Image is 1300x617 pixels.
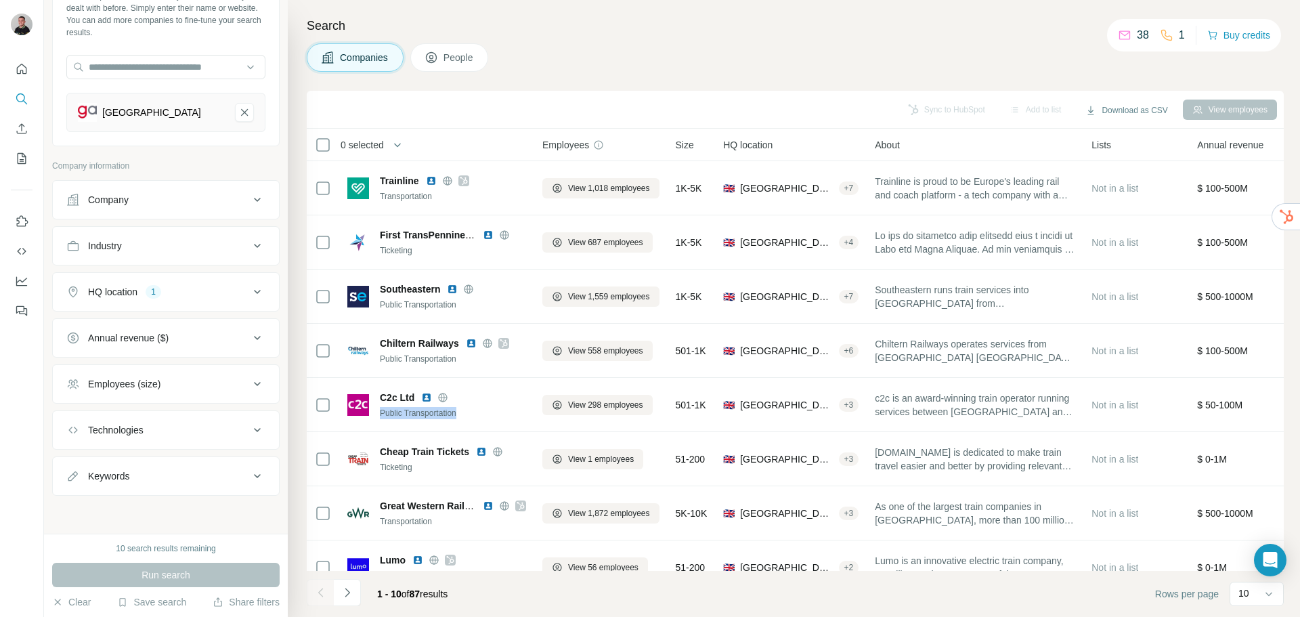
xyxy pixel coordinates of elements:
[1091,138,1111,152] span: Lists
[52,595,91,609] button: Clear
[466,338,477,349] img: LinkedIn logo
[11,57,32,81] button: Quick start
[875,138,900,152] span: About
[740,236,833,249] span: [GEOGRAPHIC_DATA], [GEOGRAPHIC_DATA], [GEOGRAPHIC_DATA]
[307,16,1284,35] h4: Search
[1091,183,1138,194] span: Not in a list
[53,276,279,308] button: HQ location1
[347,232,369,253] img: Logo of First TransPennine Express
[11,239,32,263] button: Use Surfe API
[568,291,650,303] span: View 1,559 employees
[568,399,643,411] span: View 298 employees
[341,138,384,152] span: 0 selected
[380,407,526,419] div: Public Transportation
[116,542,215,555] div: 10 search results remaining
[347,557,369,578] img: Logo of Lumo
[676,452,706,466] span: 51-200
[380,515,526,528] div: Transportation
[676,182,702,195] span: 1K-5K
[347,394,369,416] img: Logo of C2c Ltd
[88,331,169,345] div: Annual revenue ($)
[1091,508,1138,519] span: Not in a list
[676,236,702,249] span: 1K-5K
[723,344,735,358] span: 🇬🇧
[334,579,361,606] button: Navigate to next page
[1197,454,1227,465] span: $ 0-1M
[839,399,859,411] div: + 3
[839,561,859,574] div: + 2
[380,244,526,257] div: Ticketing
[235,103,254,122] button: Greater Anglia-remove-button
[380,299,526,311] div: Public Transportation
[52,160,280,172] p: Company information
[542,341,653,361] button: View 558 employees
[1091,454,1138,465] span: Not in a list
[11,116,32,141] button: Enrich CSV
[11,87,32,111] button: Search
[1197,562,1227,573] span: $ 0-1M
[402,589,410,599] span: of
[78,103,97,122] img: Greater Anglia-logo
[568,182,650,194] span: View 1,018 employees
[542,286,659,307] button: View 1,559 employees
[1197,237,1248,248] span: $ 100-500M
[1076,100,1177,121] button: Download as CSV
[1197,400,1242,410] span: $ 50-100M
[839,345,859,357] div: + 6
[875,337,1075,364] span: Chiltern Railways operates services from [GEOGRAPHIC_DATA] [GEOGRAPHIC_DATA] to destinations in [...
[380,282,440,296] span: Southeastern
[380,230,504,240] span: First TransPennine Express
[11,146,32,171] button: My lists
[88,469,129,483] div: Keywords
[676,398,706,412] span: 501-1K
[568,561,638,574] span: View 56 employees
[542,138,589,152] span: Employees
[740,290,833,303] span: [GEOGRAPHIC_DATA], [GEOGRAPHIC_DATA], [GEOGRAPHIC_DATA]
[412,555,423,566] img: LinkedIn logo
[380,337,459,350] span: Chiltern Railways
[380,570,526,582] div: Transportation
[347,507,369,519] img: Logo of Great Western Railway
[421,392,432,403] img: LinkedIn logo
[676,344,706,358] span: 501-1K
[88,423,144,437] div: Technologies
[53,414,279,446] button: Technologies
[53,184,279,216] button: Company
[839,182,859,194] div: + 7
[483,501,494,511] img: LinkedIn logo
[1238,587,1249,600] p: 10
[347,452,369,466] img: Logo of Cheap Train Tickets
[542,178,659,198] button: View 1,018 employees
[380,391,414,404] span: C2c Ltd
[1254,544,1286,576] div: Open Intercom Messenger
[53,460,279,492] button: Keywords
[1091,400,1138,410] span: Not in a list
[723,236,735,249] span: 🇬🇧
[875,554,1075,581] span: Lumo is an innovative electric train company, travelling on the East Coast of the [GEOGRAPHIC_DAT...
[213,595,280,609] button: Share filters
[723,398,735,412] span: 🇬🇧
[723,138,773,152] span: HQ location
[542,557,648,578] button: View 56 employees
[11,299,32,323] button: Feedback
[740,398,833,412] span: [GEOGRAPHIC_DATA], [GEOGRAPHIC_DATA], [GEOGRAPHIC_DATA]
[723,507,735,520] span: 🇬🇧
[146,286,161,298] div: 1
[875,446,1075,473] span: [DOMAIN_NAME] is dedicated to make train travel easier and better by providing relevant travel in...
[740,182,833,195] span: [GEOGRAPHIC_DATA], [GEOGRAPHIC_DATA][PERSON_NAME], [GEOGRAPHIC_DATA]
[1155,587,1219,601] span: Rows per page
[11,14,32,35] img: Avatar
[1197,183,1248,194] span: $ 100-500M
[347,340,369,362] img: Logo of Chiltern Railways
[723,561,735,574] span: 🇬🇧
[568,236,643,249] span: View 687 employees
[380,501,482,511] span: Great Western Railway
[380,190,526,203] div: Transportation
[542,449,643,469] button: View 1 employees
[723,452,735,466] span: 🇬🇧
[476,446,487,457] img: LinkedIn logo
[447,284,458,295] img: LinkedIn logo
[839,236,859,249] div: + 4
[88,193,129,207] div: Company
[839,291,859,303] div: + 7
